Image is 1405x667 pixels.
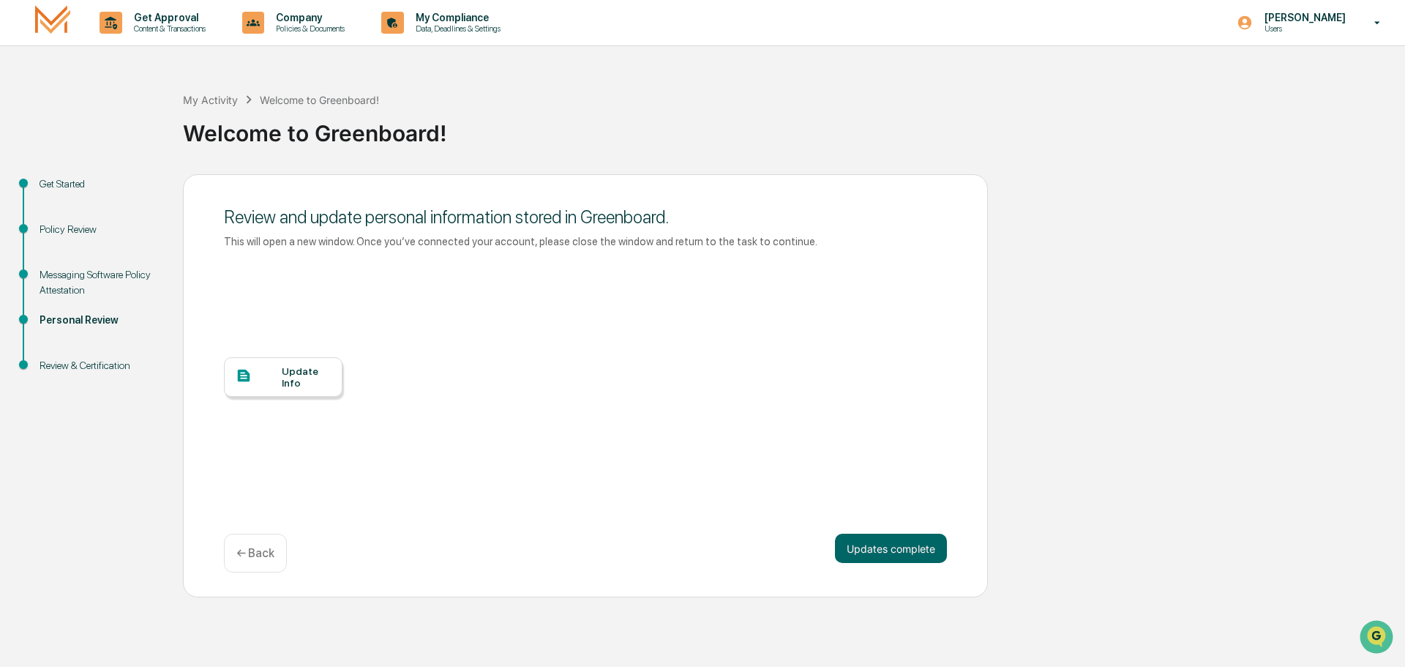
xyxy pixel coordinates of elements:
div: Welcome to Greenboard! [183,108,1398,146]
div: We're available if you need us! [50,127,185,138]
div: Update Info [282,365,331,389]
p: Users [1253,23,1353,34]
button: Start new chat [249,116,266,134]
div: 🗄️ [106,186,118,198]
p: How can we help? [15,31,266,54]
div: Start new chat [50,112,240,127]
a: 🔎Data Lookup [9,206,98,233]
p: Content & Transactions [122,23,213,34]
div: Review & Certification [40,358,160,373]
span: Pylon [146,248,177,259]
div: Messaging Software Policy Attestation [40,267,160,298]
span: Attestations [121,185,181,199]
button: Updates complete [835,534,947,563]
div: Get Started [40,176,160,192]
span: Data Lookup [29,212,92,227]
p: Data, Deadlines & Settings [404,23,508,34]
div: Review and update personal information stored in Greenboard. [224,206,947,228]
img: 1746055101610-c473b297-6a78-478c-a979-82029cc54cd1 [15,112,41,138]
p: Company [264,12,352,23]
p: My Compliance [404,12,508,23]
iframe: Open customer support [1358,619,1398,658]
a: 🗄️Attestations [100,179,187,205]
p: Get Approval [122,12,213,23]
div: My Activity [183,94,238,106]
div: Policy Review [40,222,160,237]
div: Welcome to Greenboard! [260,94,379,106]
p: Policies & Documents [264,23,352,34]
div: Personal Review [40,313,160,328]
p: ← Back [236,546,274,560]
span: Preclearance [29,185,94,199]
div: 🖐️ [15,186,26,198]
div: 🔎 [15,214,26,226]
div: This will open a new window. Once you’ve connected your account, please close the window and retu... [224,235,947,247]
img: logo [35,5,70,40]
a: 🖐️Preclearance [9,179,100,205]
p: [PERSON_NAME] [1253,12,1353,23]
a: Powered byPylon [103,247,177,259]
